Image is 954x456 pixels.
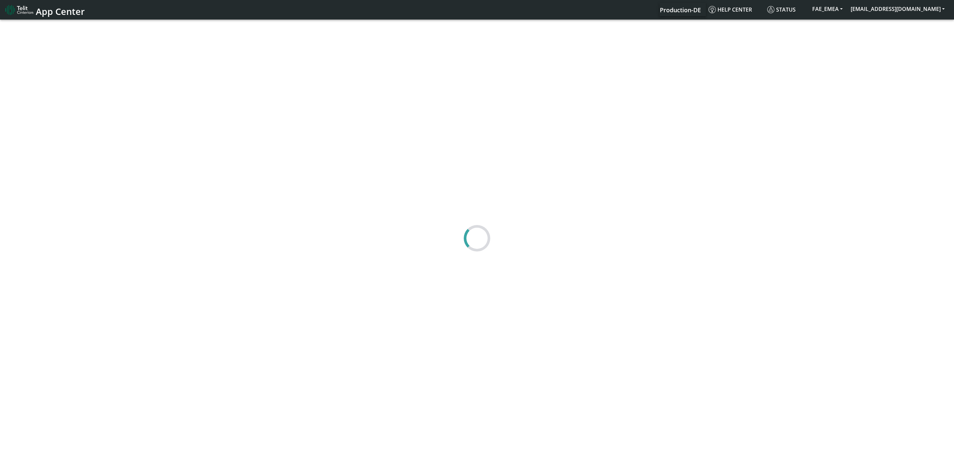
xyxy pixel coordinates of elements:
[706,3,765,16] a: Help center
[767,6,796,13] span: Status
[709,6,716,13] img: knowledge.svg
[5,3,84,17] a: App Center
[765,3,808,16] a: Status
[847,3,949,15] button: [EMAIL_ADDRESS][DOMAIN_NAME]
[767,6,774,13] img: status.svg
[808,3,847,15] button: FAE_EMEA
[660,6,701,14] span: Production-DE
[5,5,33,15] img: logo-telit-cinterion-gw-new.png
[36,5,85,18] span: App Center
[660,3,701,16] a: Your current platform instance
[709,6,752,13] span: Help center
